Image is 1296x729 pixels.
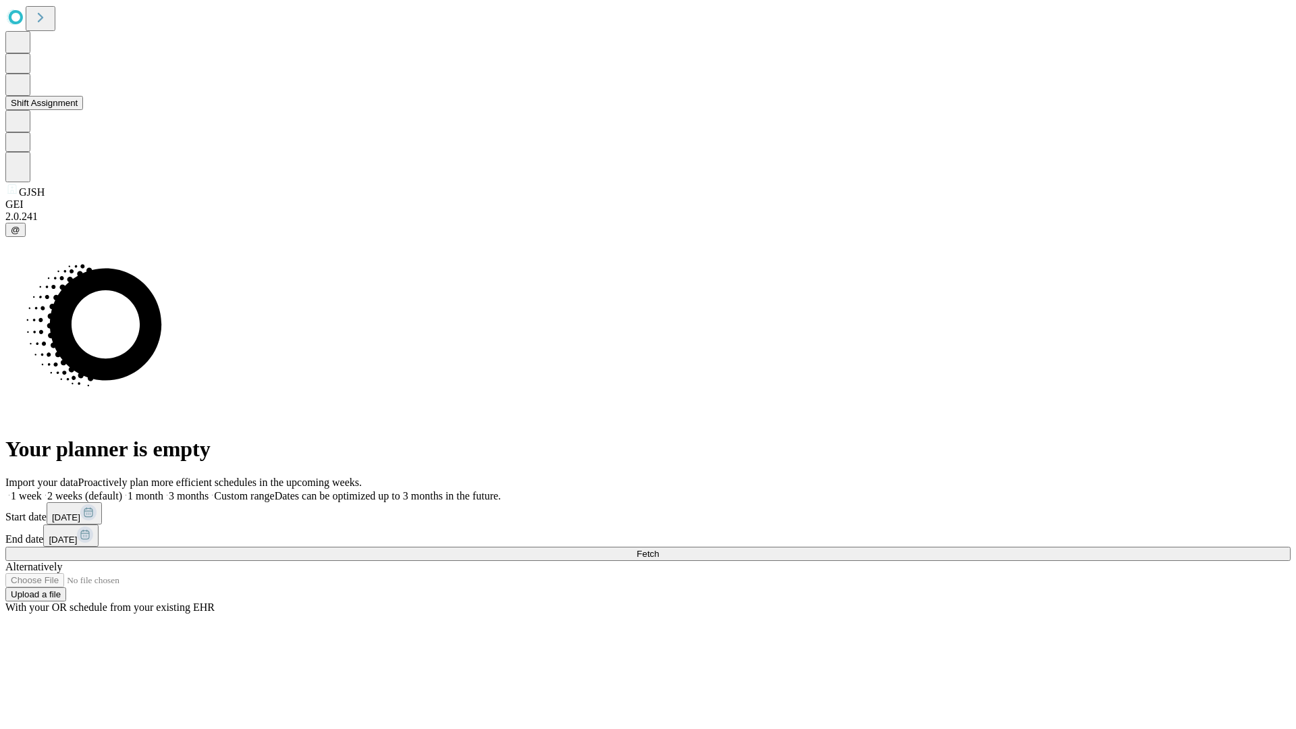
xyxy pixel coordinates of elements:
[78,477,362,488] span: Proactively plan more efficient schedules in the upcoming weeks.
[5,223,26,237] button: @
[5,198,1291,211] div: GEI
[5,477,78,488] span: Import your data
[5,211,1291,223] div: 2.0.241
[5,502,1291,524] div: Start date
[128,490,163,502] span: 1 month
[19,186,45,198] span: GJSH
[11,225,20,235] span: @
[5,437,1291,462] h1: Your planner is empty
[5,601,215,613] span: With your OR schedule from your existing EHR
[5,96,83,110] button: Shift Assignment
[5,561,62,572] span: Alternatively
[47,502,102,524] button: [DATE]
[5,524,1291,547] div: End date
[43,524,99,547] button: [DATE]
[637,549,659,559] span: Fetch
[5,587,66,601] button: Upload a file
[5,547,1291,561] button: Fetch
[47,490,122,502] span: 2 weeks (default)
[11,490,42,502] span: 1 week
[214,490,274,502] span: Custom range
[169,490,209,502] span: 3 months
[275,490,501,502] span: Dates can be optimized up to 3 months in the future.
[49,535,77,545] span: [DATE]
[52,512,80,522] span: [DATE]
